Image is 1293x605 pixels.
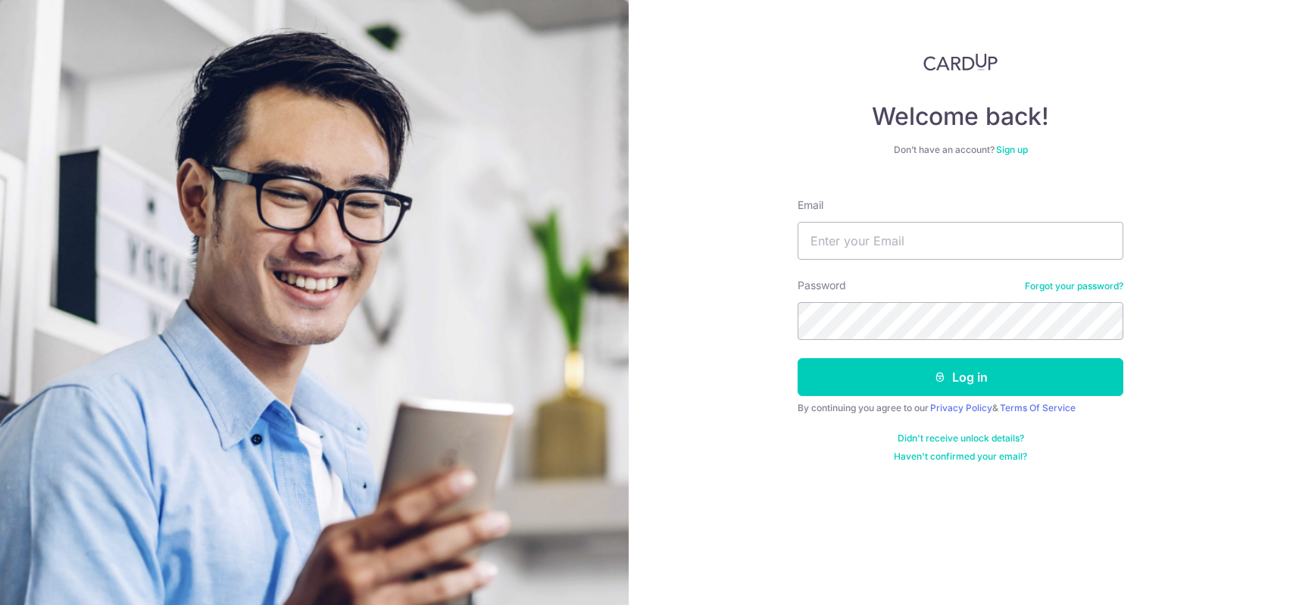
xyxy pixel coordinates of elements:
h4: Welcome back! [798,101,1123,132]
a: Haven't confirmed your email? [894,451,1027,463]
label: Email [798,198,823,213]
input: Enter your Email [798,222,1123,260]
a: Terms Of Service [1000,402,1076,413]
a: Privacy Policy [930,402,992,413]
div: By continuing you agree to our & [798,402,1123,414]
label: Password [798,278,846,293]
button: Log in [798,358,1123,396]
img: CardUp Logo [923,53,998,71]
a: Forgot your password? [1025,280,1123,292]
a: Sign up [996,144,1028,155]
div: Don’t have an account? [798,144,1123,156]
a: Didn't receive unlock details? [898,432,1024,444]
